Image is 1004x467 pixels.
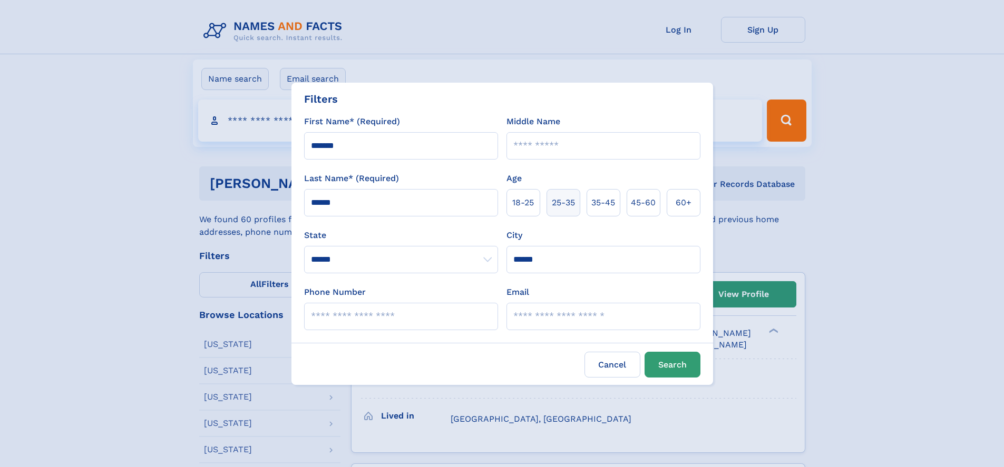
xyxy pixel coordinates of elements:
label: First Name* (Required) [304,115,400,128]
label: Email [506,286,529,299]
label: Last Name* (Required) [304,172,399,185]
span: 35‑45 [591,196,615,209]
label: Phone Number [304,286,366,299]
label: Middle Name [506,115,560,128]
div: Filters [304,91,338,107]
label: City [506,229,522,242]
label: State [304,229,498,242]
span: 45‑60 [631,196,656,209]
label: Cancel [584,352,640,377]
span: 25‑35 [552,196,575,209]
span: 18‑25 [512,196,534,209]
button: Search [645,352,700,377]
span: 60+ [676,196,691,209]
label: Age [506,172,522,185]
